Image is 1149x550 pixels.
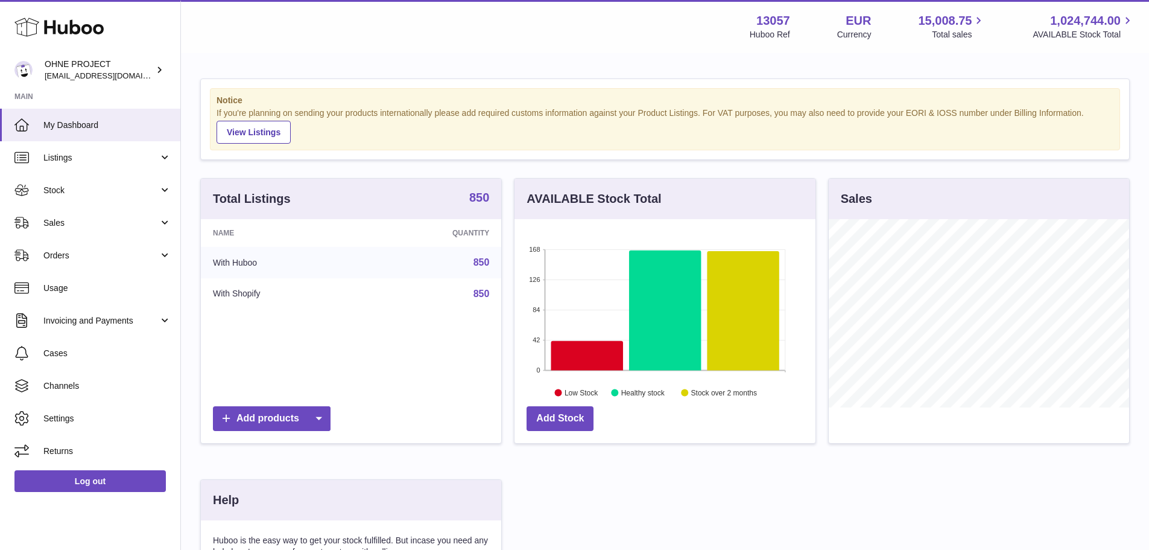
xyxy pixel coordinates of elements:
[43,283,171,294] span: Usage
[43,185,159,196] span: Stock
[469,191,489,206] a: 850
[213,492,239,508] h3: Help
[537,366,540,374] text: 0
[43,315,159,327] span: Invoicing and Payments
[621,388,665,397] text: Healthy stock
[932,29,986,40] span: Total sales
[43,217,159,229] span: Sales
[846,13,871,29] strong: EUR
[201,278,363,310] td: With Shopify
[201,219,363,247] th: Name
[43,250,159,261] span: Orders
[837,29,872,40] div: Currency
[43,413,171,424] span: Settings
[533,336,540,344] text: 42
[43,380,171,392] span: Channels
[217,107,1113,144] div: If you're planning on sending your products internationally please add required customs informati...
[841,191,872,207] h3: Sales
[1033,13,1135,40] a: 1,024,744.00 AVAILABLE Stock Total
[756,13,790,29] strong: 13057
[14,61,33,79] img: internalAdmin-13057@internal.huboo.com
[565,388,598,397] text: Low Stock
[533,306,540,313] text: 84
[217,95,1113,106] strong: Notice
[529,246,540,253] text: 168
[918,13,972,29] span: 15,008.75
[43,348,171,359] span: Cases
[1050,13,1121,29] span: 1,024,744.00
[217,121,291,144] a: View Listings
[45,59,153,82] div: OHNE PROJECT
[43,120,171,131] span: My Dashboard
[529,276,540,283] text: 126
[43,152,159,164] span: Listings
[527,406,593,431] a: Add Stock
[201,247,363,278] td: With Huboo
[213,191,291,207] h3: Total Listings
[45,71,177,80] span: [EMAIL_ADDRESS][DOMAIN_NAME]
[14,470,166,492] a: Log out
[1033,29,1135,40] span: AVAILABLE Stock Total
[363,219,502,247] th: Quantity
[918,13,986,40] a: 15,008.75 Total sales
[213,406,331,431] a: Add products
[750,29,790,40] div: Huboo Ref
[527,191,661,207] h3: AVAILABLE Stock Total
[469,191,489,203] strong: 850
[43,446,171,457] span: Returns
[691,388,757,397] text: Stock over 2 months
[473,289,490,299] a: 850
[473,257,490,267] a: 850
